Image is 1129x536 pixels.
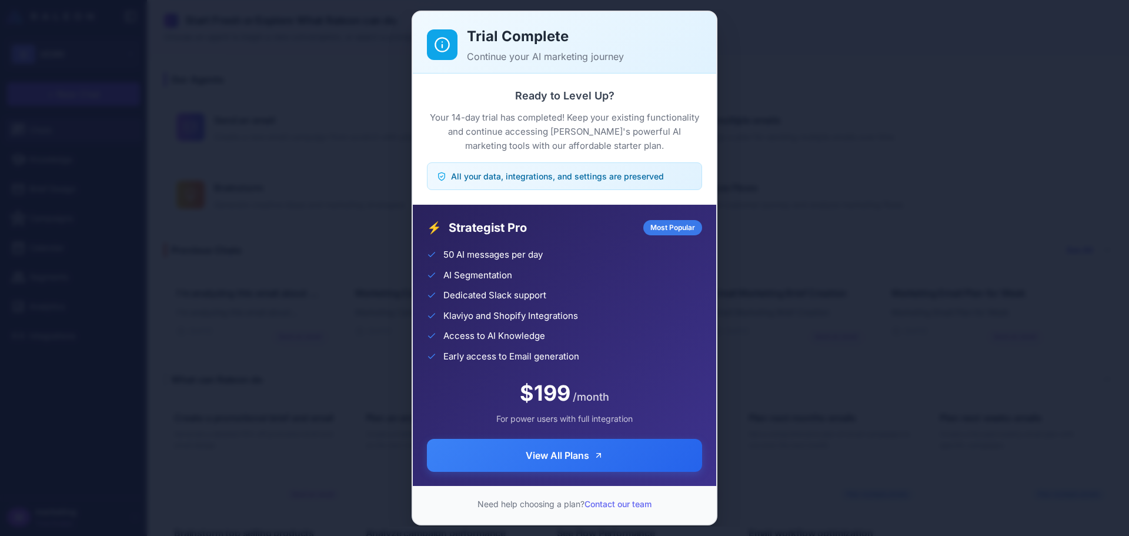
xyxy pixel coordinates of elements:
[427,219,442,237] span: ⚡
[443,289,546,302] span: Dedicated Slack support
[427,498,702,510] p: Need help choosing a plan?
[443,309,578,323] span: Klaviyo and Shopify Integrations
[427,88,702,104] h3: Ready to Level Up?
[573,389,609,405] span: /month
[449,219,636,237] span: Strategist Pro
[467,49,702,64] p: Continue your AI marketing journey
[443,350,579,364] span: Early access to Email generation
[427,412,702,425] div: For power users with full integration
[443,248,543,262] span: 50 AI messages per day
[443,269,512,282] span: AI Segmentation
[451,170,664,182] span: All your data, integrations, and settings are preserved
[443,329,545,343] span: Access to AI Knowledge
[520,377,570,409] span: $199
[584,499,652,509] a: Contact our team
[467,26,702,47] h2: Trial Complete
[427,439,702,472] button: View All Plans
[526,448,589,462] span: View All Plans
[427,111,702,153] p: Your 14-day trial has completed! Keep your existing functionality and continue accessing [PERSON_...
[643,220,702,235] div: Most Popular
